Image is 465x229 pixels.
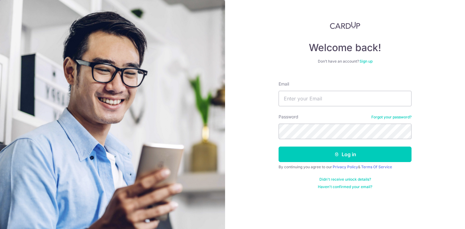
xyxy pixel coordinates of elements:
[318,184,372,189] a: Haven't confirmed your email?
[333,165,358,169] a: Privacy Policy
[279,91,412,106] input: Enter your Email
[361,165,392,169] a: Terms Of Service
[371,115,412,120] a: Forgot your password?
[279,114,298,120] label: Password
[330,22,360,29] img: CardUp Logo
[279,147,412,162] button: Log in
[279,81,289,87] label: Email
[279,59,412,64] div: Don’t have an account?
[279,165,412,170] div: By continuing you agree to our &
[279,42,412,54] h4: Welcome back!
[319,177,371,182] a: Didn't receive unlock details?
[360,59,373,64] a: Sign up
